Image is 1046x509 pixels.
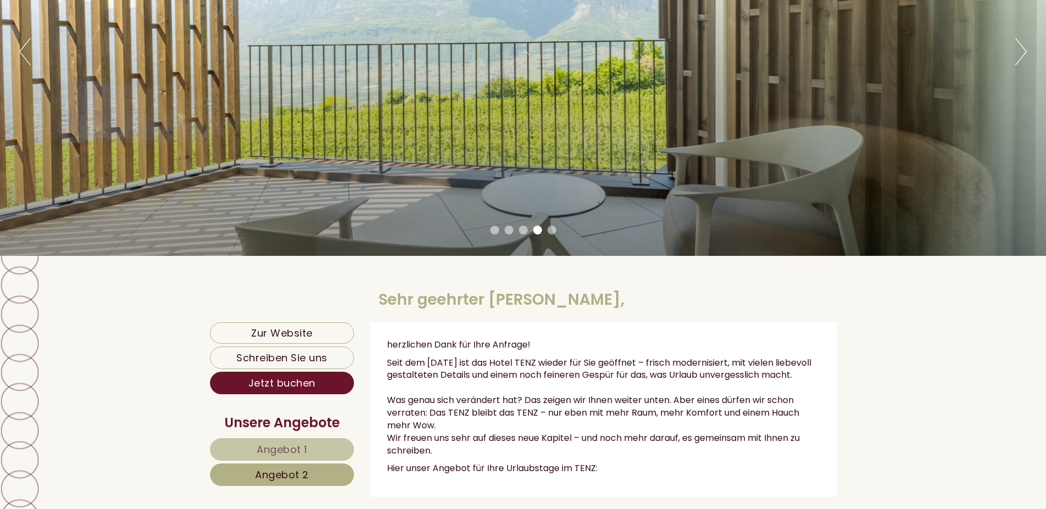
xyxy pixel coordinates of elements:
div: [DATE] [195,8,239,26]
button: Previous [19,38,31,65]
h1: Sehr geehrter [PERSON_NAME], [379,292,624,309]
small: 16:04 [16,55,191,63]
button: Next [1015,38,1027,65]
div: Hotel Tenz [16,34,191,43]
p: Hier unser Angebot für Ihre Urlaubstage im TENZ: [387,462,820,475]
span: Angebot 1 [257,443,307,456]
a: Jetzt buchen [210,372,355,394]
a: Schreiben Sie uns [210,346,355,369]
div: Guten Tag, wie können wir Ihnen helfen? [8,32,196,65]
div: Unsere Angebote [210,413,355,432]
button: Senden [361,286,433,309]
a: Zur Website [210,322,355,344]
p: Seit dem [DATE] ist das Hotel TENZ wieder für Sie geöffnet – frisch modernisiert, mit vielen lieb... [387,357,820,457]
p: herzlichen Dank für Ihre Anfrage! [387,339,820,351]
span: Angebot 2 [255,468,309,482]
